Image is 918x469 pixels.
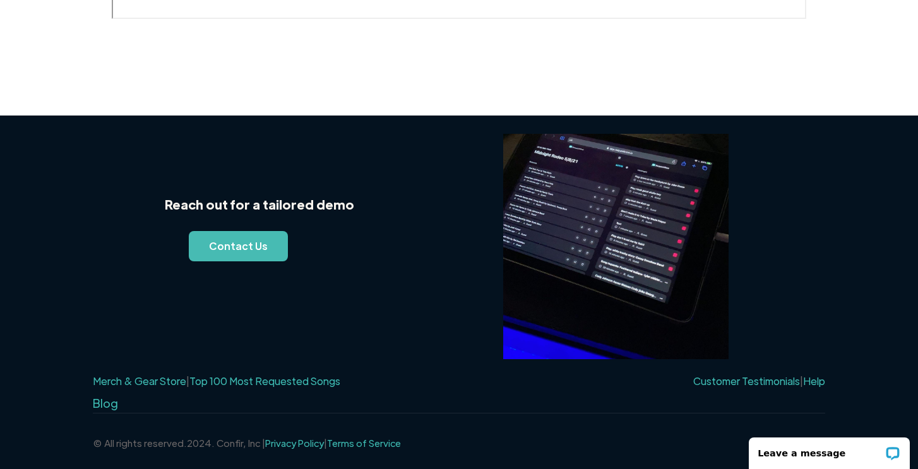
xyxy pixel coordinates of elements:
[189,231,288,261] a: Contact Us
[327,437,401,449] a: Terms of Service
[803,374,825,388] a: Help
[93,374,186,388] a: Merch & Gear Store
[165,196,381,212] strong: Reach out for a tailored demo
[265,437,324,449] a: Privacy Policy
[93,372,340,391] div: |
[693,374,800,388] a: Customer Testimonials
[189,374,340,388] a: Top 100 Most Requested Songs
[93,434,401,453] div: © All rights reserved.2024. Confir, Inc | |
[689,372,825,391] div: |
[741,429,918,469] iframe: LiveChat chat widget
[93,396,118,410] a: Blog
